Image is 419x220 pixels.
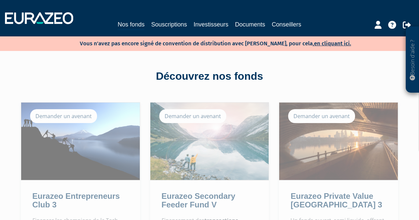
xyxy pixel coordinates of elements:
a: Documents [235,20,265,29]
a: Souscriptions [151,20,187,29]
p: Vous n'avez pas encore signé de convention de distribution avec [PERSON_NAME], pour cela, [61,38,351,48]
a: Eurazeo Private Value [GEOGRAPHIC_DATA] 3 [290,192,382,209]
a: Nos fonds [118,20,144,30]
div: Demander un avenant [30,109,97,123]
a: Eurazeo Entrepreneurs Club 3 [32,192,120,209]
a: Investisseurs [193,20,228,29]
a: Conseillers [272,20,301,29]
img: 1732889491-logotype_eurazeo_blanc_rvb.png [5,12,73,24]
div: Demander un avenant [159,109,226,123]
img: Eurazeo Private Value Europe 3 [279,103,398,180]
img: Eurazeo Secondary Feeder Fund V [150,103,269,180]
a: Eurazeo Secondary Feeder Fund V [162,192,236,209]
div: Demander un avenant [288,109,355,123]
p: Besoin d'aide ? [409,30,416,90]
div: Découvrez nos fonds [21,69,398,84]
img: Eurazeo Entrepreneurs Club 3 [21,103,140,180]
a: en cliquant ici. [314,40,351,47]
